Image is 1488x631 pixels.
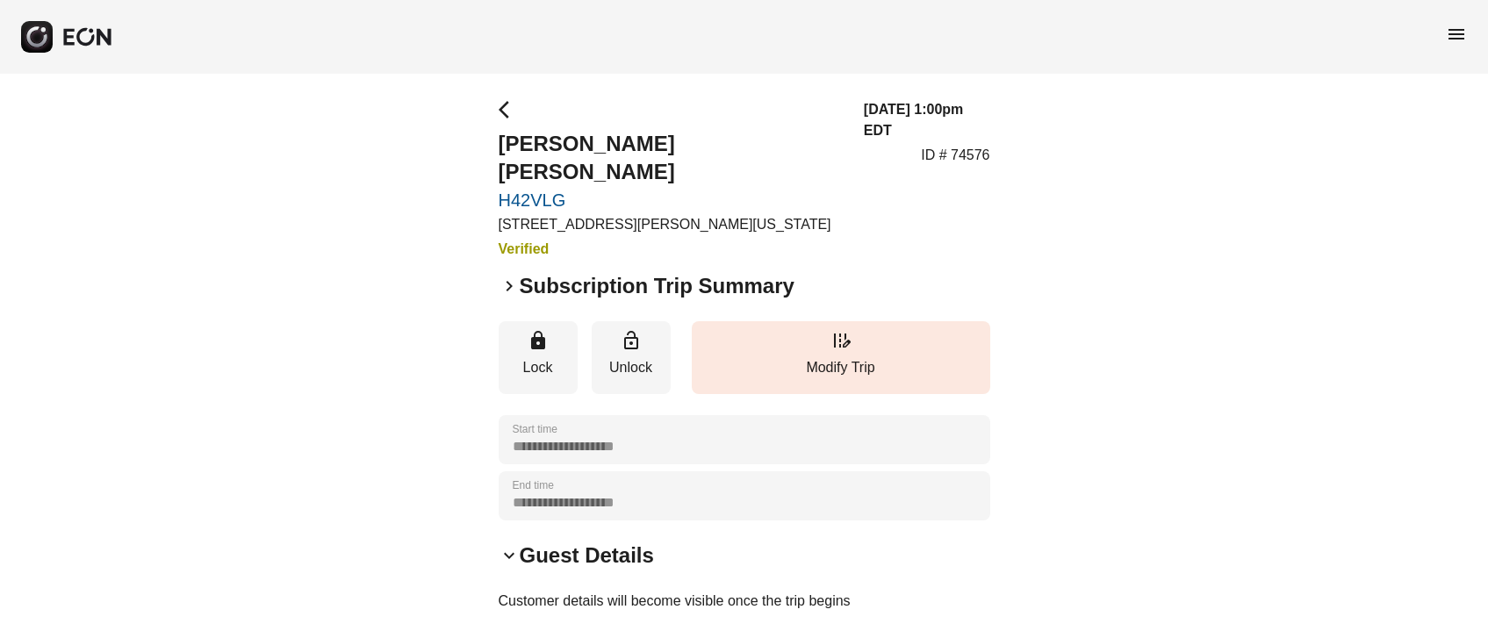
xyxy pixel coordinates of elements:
[499,190,843,211] a: H42VLG
[692,321,990,394] button: Modify Trip
[592,321,671,394] button: Unlock
[864,99,990,141] h3: [DATE] 1:00pm EDT
[499,239,843,260] h3: Verified
[499,130,843,186] h2: [PERSON_NAME] [PERSON_NAME]
[921,145,989,166] p: ID # 74576
[701,357,981,378] p: Modify Trip
[528,330,549,351] span: lock
[830,330,852,351] span: edit_road
[621,330,642,351] span: lock_open
[499,276,520,297] span: keyboard_arrow_right
[600,357,662,378] p: Unlock
[520,272,794,300] h2: Subscription Trip Summary
[499,214,843,235] p: [STREET_ADDRESS][PERSON_NAME][US_STATE]
[520,541,654,570] h2: Guest Details
[1446,24,1467,45] span: menu
[499,545,520,566] span: keyboard_arrow_down
[499,99,520,120] span: arrow_back_ios
[499,591,990,612] p: Customer details will become visible once the trip begins
[507,357,569,378] p: Lock
[499,321,578,394] button: Lock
